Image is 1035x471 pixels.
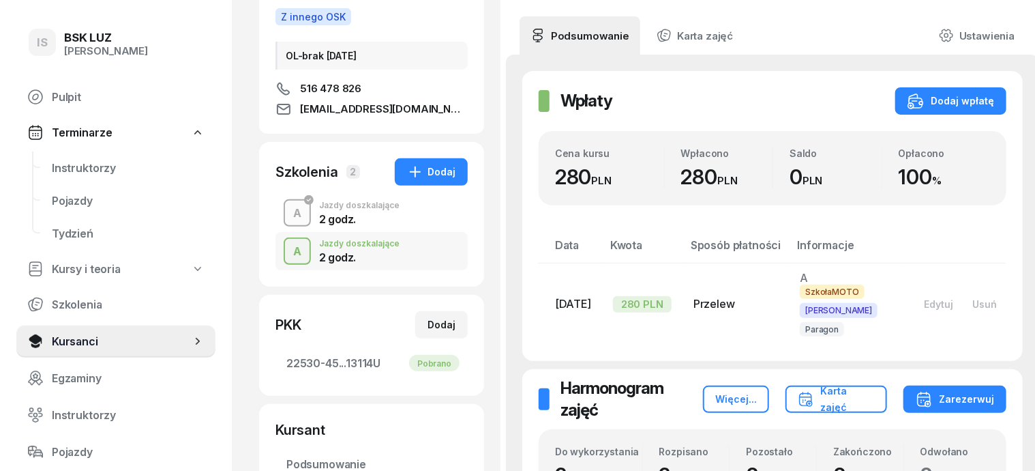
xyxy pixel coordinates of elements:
span: 22530-45...13114 [286,357,457,370]
div: Do wykorzystania [555,446,642,457]
a: [EMAIL_ADDRESS][DOMAIN_NAME] [275,101,468,117]
span: [EMAIL_ADDRESS][DOMAIN_NAME] [300,101,468,117]
a: Pojazdy [41,184,215,217]
small: PLN [802,174,823,187]
div: 280 [681,165,773,189]
button: A [284,238,311,265]
a: 516 478 826 [275,81,468,97]
th: Informacje [789,238,903,263]
div: Dodaj [407,164,455,180]
h2: Wpłaty [560,90,612,112]
div: 0 [790,165,882,189]
span: IS [37,37,48,48]
span: Egzaminy [52,372,205,385]
span: Paragon [800,322,844,337]
a: Ustawienia [928,16,1025,55]
button: Dodaj [415,311,468,339]
div: 100 [899,165,991,189]
div: Cena kursu [555,147,664,159]
a: Terminarze [16,117,215,147]
a: Szkolenia [16,288,215,321]
div: 280 [555,165,664,189]
span: A [800,271,808,285]
span: SzkołaMOTO [800,285,864,299]
button: Dodaj wpłatę [895,87,1006,115]
div: 280 PLN [613,296,672,313]
span: Pulpit [52,91,205,104]
th: Kwota [602,238,682,263]
div: 2 godz. [319,252,400,263]
span: Tydzień [52,227,205,240]
div: A [288,242,307,261]
a: Instruktorzy [16,399,215,431]
a: Kursanci [16,325,215,358]
span: Podsumowanie [286,458,457,471]
button: A [284,199,311,227]
span: [PERSON_NAME] [800,303,877,317]
div: Dodaj wpłatę [907,93,994,109]
span: Terminarze [52,126,112,139]
div: Jazdy doszkalające [319,201,400,210]
div: Przelew [693,298,778,311]
a: Karta zajęć [646,16,744,55]
div: PKK [275,315,301,334]
a: Instruktorzy [41,152,215,184]
span: Instruktorzy [52,162,205,175]
div: Pozostało [746,446,816,457]
span: Szkolenia [52,298,205,311]
span: U [373,357,380,370]
span: [DATE] [555,297,591,311]
a: Kursy i teoria [16,254,215,284]
button: Edytuj [914,293,963,315]
button: Usuń [963,293,1006,315]
span: 2 [346,165,360,179]
span: Kursy i teoria [52,263,121,276]
div: [PERSON_NAME] [64,45,148,57]
div: Kursant [275,420,468,440]
div: Odwołano [920,446,991,457]
a: Pojazdy [16,436,215,468]
a: Pulpit [16,81,215,113]
small: PLN [717,174,738,187]
div: Karta zajęć [798,383,875,416]
div: Usuń [972,298,997,310]
button: AJazdy doszkalające2 godz. [275,194,468,232]
button: Zarezerwuj [903,386,1006,413]
th: Data [539,238,602,263]
span: Kursanci [52,335,191,348]
div: Zarezerwuj [916,391,994,408]
div: Rozpisano [659,446,730,457]
h2: Harmonogram zajęć [560,377,703,421]
div: Pobrano [409,355,460,371]
button: AJazdy doszkalające2 godz. [275,232,468,270]
span: Instruktorzy [52,409,205,422]
div: Opłacono [899,147,991,159]
div: A [288,204,307,223]
button: Z innego OSK [275,8,351,25]
div: Wpłacono [681,147,773,159]
a: Tydzień [41,217,215,250]
div: Dodaj [427,317,455,333]
div: OL-brak [DATE] [275,42,468,70]
th: Sposób płatności [682,238,789,263]
span: 516 478 826 [300,81,361,97]
div: 2 godz. [319,214,400,225]
button: Więcej... [703,386,769,413]
div: Zakończono [833,446,903,457]
div: Więcej... [715,391,757,408]
a: Egzaminy [16,362,215,395]
div: Edytuj [924,298,953,310]
div: Jazdy doszkalające [319,240,400,248]
button: Dodaj [395,158,468,186]
a: 22530-45...13114UPobrano [275,347,468,380]
a: Podsumowanie [520,16,640,55]
span: Pojazdy [52,446,205,459]
small: PLN [592,174,612,187]
div: Saldo [790,147,882,159]
div: Szkolenia [275,162,338,182]
span: Pojazdy [52,195,205,208]
button: Karta zajęć [785,386,888,413]
small: % [932,174,942,187]
div: BSK LUZ [64,32,148,44]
